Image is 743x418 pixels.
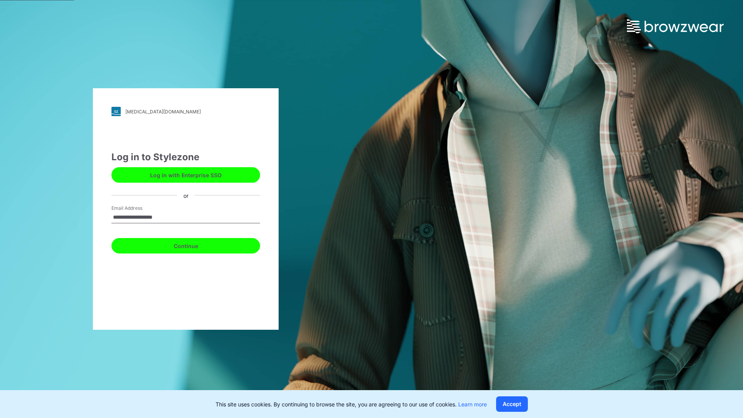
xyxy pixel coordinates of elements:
p: This site uses cookies. By continuing to browse the site, you are agreeing to our use of cookies. [216,400,487,408]
img: browzwear-logo.73288ffb.svg [627,19,724,33]
label: Email Address [111,205,166,212]
button: Continue [111,238,260,254]
div: Log in to Stylezone [111,150,260,164]
a: Learn more [458,401,487,408]
div: [MEDICAL_DATA][DOMAIN_NAME] [125,109,201,115]
img: svg+xml;base64,PHN2ZyB3aWR0aD0iMjgiIGhlaWdodD0iMjgiIHZpZXdCb3g9IjAgMCAyOCAyOCIgZmlsbD0ibm9uZSIgeG... [111,107,121,116]
button: Accept [496,396,528,412]
button: Log in with Enterprise SSO [111,167,260,183]
div: or [177,191,195,199]
a: [MEDICAL_DATA][DOMAIN_NAME] [111,107,260,116]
